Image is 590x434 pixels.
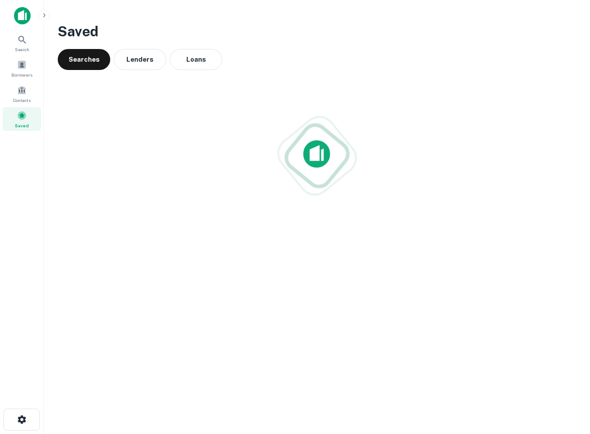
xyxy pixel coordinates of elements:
a: Search [3,31,41,55]
img: capitalize-icon.png [14,7,31,24]
button: Loans [170,49,222,70]
a: Contacts [3,82,41,105]
button: Lenders [114,49,166,70]
h3: Saved [58,21,576,42]
span: Borrowers [11,71,32,78]
a: Borrowers [3,56,41,80]
span: Contacts [13,97,31,104]
iframe: Chat Widget [546,364,590,406]
span: Saved [15,122,29,129]
span: Search [15,46,29,53]
a: Saved [3,107,41,131]
button: Searches [58,49,110,70]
